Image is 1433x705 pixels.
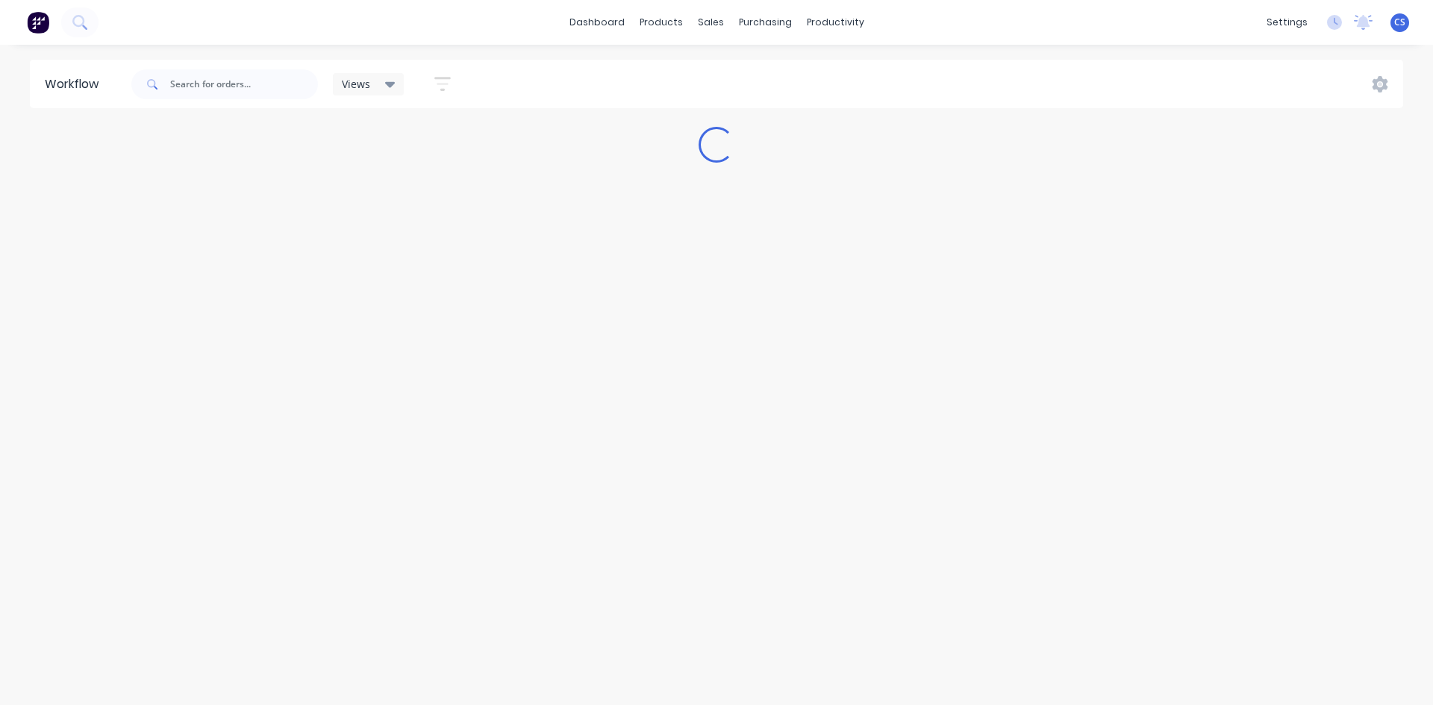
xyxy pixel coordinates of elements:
[632,11,690,34] div: products
[27,11,49,34] img: Factory
[690,11,731,34] div: sales
[342,76,370,92] span: Views
[45,75,106,93] div: Workflow
[170,69,318,99] input: Search for orders...
[731,11,799,34] div: purchasing
[1394,16,1405,29] span: CS
[799,11,872,34] div: productivity
[1259,11,1315,34] div: settings
[562,11,632,34] a: dashboard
